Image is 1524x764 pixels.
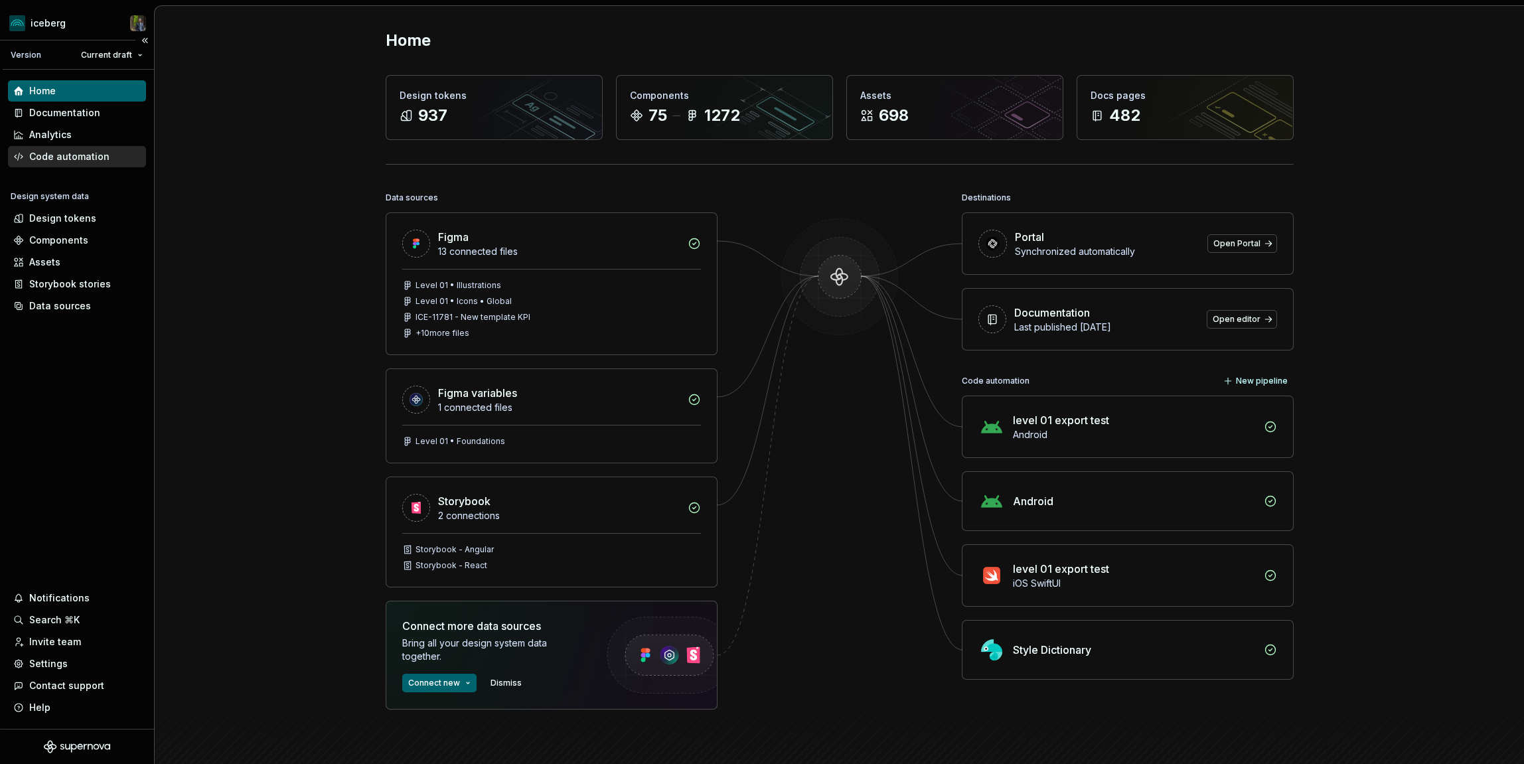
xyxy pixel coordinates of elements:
[485,674,528,692] button: Dismiss
[416,296,512,307] div: Level 01 • Icons • Global
[75,46,149,64] button: Current draft
[1015,245,1199,258] div: Synchronized automatically
[1015,229,1044,245] div: Portal
[616,75,833,140] a: Components751272
[29,679,104,692] div: Contact support
[8,208,146,229] a: Design tokens
[130,15,146,31] img: Simon Désilets
[8,675,146,696] button: Contact support
[1013,412,1109,428] div: level 01 export test
[416,328,469,339] div: + 10 more files
[29,128,72,141] div: Analytics
[8,102,146,123] a: Documentation
[386,368,718,463] a: Figma variables1 connected filesLevel 01 • Foundations
[29,277,111,291] div: Storybook stories
[1207,234,1277,253] a: Open Portal
[29,84,56,98] div: Home
[418,105,447,126] div: 937
[400,89,589,102] div: Design tokens
[386,212,718,355] a: Figma13 connected filesLevel 01 • IllustrationsLevel 01 • Icons • GlobalICE-11781 - New template ...
[9,15,25,31] img: 418c6d47-6da6-4103-8b13-b5999f8989a1.png
[31,17,66,30] div: iceberg
[386,75,603,140] a: Design tokens937
[8,252,146,273] a: Assets
[8,609,146,631] button: Search ⌘K
[879,105,909,126] div: 698
[8,124,146,145] a: Analytics
[860,89,1049,102] div: Assets
[1014,321,1199,334] div: Last published [DATE]
[630,89,819,102] div: Components
[1219,372,1294,390] button: New pipeline
[8,273,146,295] a: Storybook stories
[1109,105,1140,126] div: 482
[8,631,146,652] a: Invite team
[408,678,460,688] span: Connect new
[81,50,132,60] span: Current draft
[416,436,505,447] div: Level 01 • Foundations
[1013,428,1256,441] div: Android
[1013,493,1053,509] div: Android
[1013,642,1091,658] div: Style Dictionary
[438,245,680,258] div: 13 connected files
[438,385,517,401] div: Figma variables
[438,229,469,245] div: Figma
[29,701,50,714] div: Help
[1236,376,1288,386] span: New pipeline
[29,234,88,247] div: Components
[29,256,60,269] div: Assets
[8,653,146,674] a: Settings
[135,31,154,50] button: Collapse sidebar
[8,146,146,167] a: Code automation
[438,493,491,509] div: Storybook
[491,678,522,688] span: Dismiss
[11,191,89,202] div: Design system data
[1207,310,1277,329] a: Open editor
[402,637,581,663] div: Bring all your design system data together.
[962,189,1011,207] div: Destinations
[438,401,680,414] div: 1 connected files
[386,30,431,51] h2: Home
[8,80,146,102] a: Home
[29,299,91,313] div: Data sources
[3,9,151,37] button: icebergSimon Désilets
[846,75,1063,140] a: Assets698
[1013,577,1256,590] div: iOS SwiftUI
[29,635,81,649] div: Invite team
[416,544,494,555] div: Storybook - Angular
[1213,238,1260,249] span: Open Portal
[648,105,667,126] div: 75
[386,477,718,587] a: Storybook2 connectionsStorybook - AngularStorybook - React
[29,150,110,163] div: Code automation
[1013,561,1109,577] div: level 01 export test
[386,189,438,207] div: Data sources
[962,372,1029,390] div: Code automation
[416,312,530,323] div: ICE-11781 - New template KPI
[1077,75,1294,140] a: Docs pages482
[416,280,501,291] div: Level 01 • Illustrations
[416,560,487,571] div: Storybook - React
[402,618,581,634] div: Connect more data sources
[1213,314,1260,325] span: Open editor
[8,587,146,609] button: Notifications
[8,295,146,317] a: Data sources
[11,50,41,60] div: Version
[29,657,68,670] div: Settings
[29,106,100,119] div: Documentation
[29,212,96,225] div: Design tokens
[8,230,146,251] a: Components
[44,740,110,753] svg: Supernova Logo
[8,697,146,718] button: Help
[29,591,90,605] div: Notifications
[438,509,680,522] div: 2 connections
[1014,305,1090,321] div: Documentation
[29,613,80,627] div: Search ⌘K
[704,105,740,126] div: 1272
[1091,89,1280,102] div: Docs pages
[402,674,477,692] button: Connect new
